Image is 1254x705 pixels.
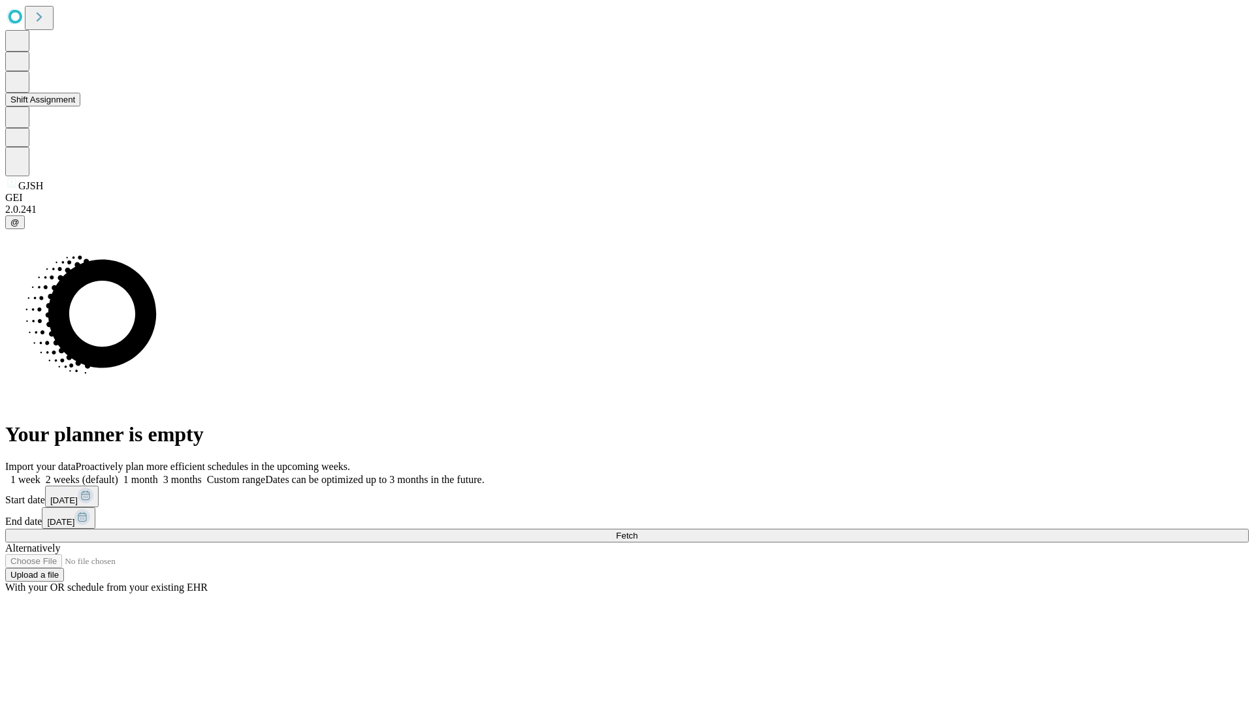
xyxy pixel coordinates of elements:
[5,192,1249,204] div: GEI
[163,474,202,485] span: 3 months
[5,542,60,554] span: Alternatively
[10,474,40,485] span: 1 week
[5,215,25,229] button: @
[5,529,1249,542] button: Fetch
[5,582,208,593] span: With your OR schedule from your existing EHR
[18,180,43,191] span: GJSH
[45,486,99,507] button: [DATE]
[5,568,64,582] button: Upload a file
[47,517,74,527] span: [DATE]
[207,474,265,485] span: Custom range
[5,93,80,106] button: Shift Assignment
[50,495,78,505] span: [DATE]
[46,474,118,485] span: 2 weeks (default)
[5,422,1249,446] h1: Your planner is empty
[42,507,95,529] button: [DATE]
[123,474,158,485] span: 1 month
[10,217,20,227] span: @
[5,507,1249,529] div: End date
[265,474,484,485] span: Dates can be optimized up to 3 months in the future.
[616,531,637,540] span: Fetch
[5,204,1249,215] div: 2.0.241
[5,461,76,472] span: Import your data
[5,486,1249,507] div: Start date
[76,461,350,472] span: Proactively plan more efficient schedules in the upcoming weeks.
